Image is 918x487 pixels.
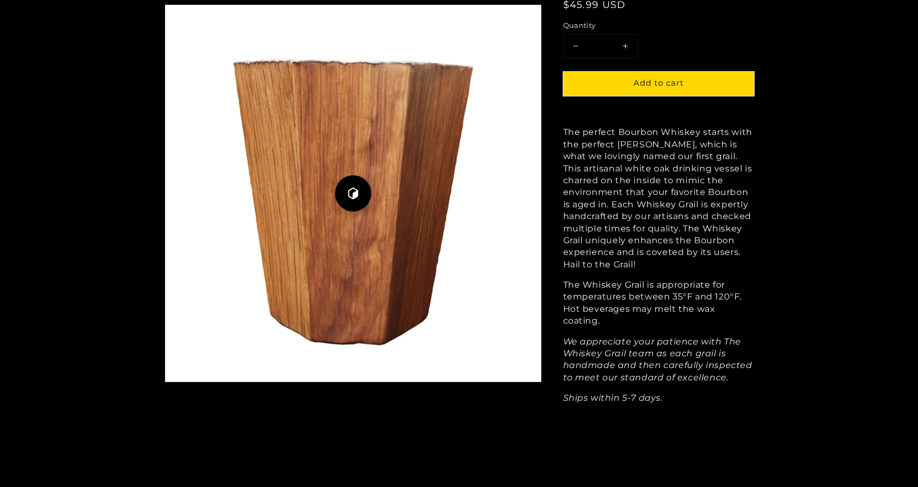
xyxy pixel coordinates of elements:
em: We appreciate your patience with The Whiskey Grail team as each grail is handmade and then carefu... [563,336,752,383]
span: The Whiskey Grail is appropriate for temperatures between 35°F and 120°F. Hot beverages may melt ... [563,280,742,326]
p: The perfect Bourbon Whiskey starts with the perfect [PERSON_NAME], which is what we lovingly name... [563,126,754,271]
span: Add to cart [633,78,684,88]
img: A 3D rendering of the Whiskey Grail Mash Bill. [165,5,542,382]
label: Quantity [563,20,754,31]
button: Add to cart [563,72,754,96]
em: Ships within 5-7 days. [563,393,663,403]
